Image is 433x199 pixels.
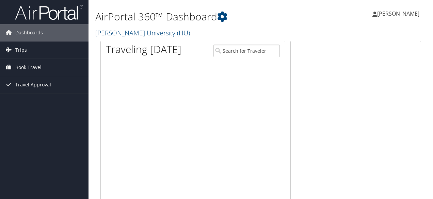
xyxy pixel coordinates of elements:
span: Trips [15,42,27,59]
input: Search for Traveler [213,45,280,57]
span: Book Travel [15,59,42,76]
span: [PERSON_NAME] [377,10,419,17]
a: [PERSON_NAME] University (HU) [95,28,192,37]
span: Travel Approval [15,76,51,93]
a: [PERSON_NAME] [372,3,426,24]
span: Dashboards [15,24,43,41]
img: airportal-logo.png [15,4,83,20]
h1: Traveling [DATE] [106,42,181,56]
h1: AirPortal 360™ Dashboard [95,10,316,24]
